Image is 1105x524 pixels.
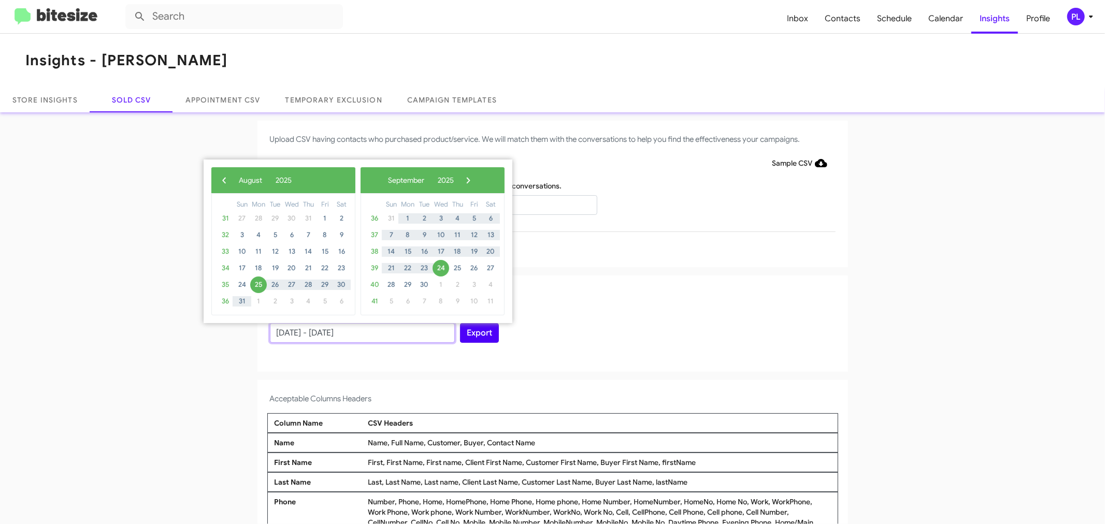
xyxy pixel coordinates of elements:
[431,172,461,188] button: 2025
[283,210,300,227] span: 30
[365,457,833,468] div: First, First Name, First name, Client First Name, Customer First Name, Buyer First Name, firstName
[217,243,234,260] span: 33
[276,176,292,185] span: 2025
[267,276,283,293] span: 26
[433,293,449,310] span: 8
[267,199,283,210] th: weekday
[466,227,482,243] span: 12
[272,457,366,468] div: First Name
[204,159,512,323] bs-daterangepicker-container: calendar
[433,227,449,243] span: 10
[250,227,267,243] span: 4
[250,260,267,276] span: 18
[234,276,250,293] span: 24
[317,227,333,243] span: 8
[267,293,283,310] span: 2
[383,276,399,293] span: 28
[333,276,350,293] span: 30
[365,438,833,448] div: Name, Full Name, Customer, Buyer, Contact Name
[816,4,869,34] span: Contacts
[333,227,350,243] span: 9
[267,227,283,243] span: 5
[383,243,399,260] span: 14
[300,293,317,310] span: 4
[333,199,350,210] th: weekday
[920,4,971,34] a: Calendar
[272,418,366,428] div: Column Name
[395,88,509,112] a: Campaign Templates
[366,293,383,310] span: 41
[317,260,333,276] span: 22
[482,293,499,310] span: 11
[300,199,317,210] th: weekday
[383,293,399,310] span: 5
[1058,8,1094,25] button: PL
[317,276,333,293] span: 29
[283,260,300,276] span: 20
[366,210,383,227] span: 36
[217,172,232,188] button: ‹
[971,4,1018,34] a: Insights
[333,260,350,276] span: 23
[466,276,482,293] span: 3
[449,293,466,310] span: 9
[366,260,383,276] span: 39
[482,199,499,210] th: weekday
[449,260,466,276] span: 25
[365,418,833,428] div: CSV Headers
[449,227,466,243] span: 11
[772,154,827,172] span: Sample CSV
[482,227,499,243] span: 13
[383,227,399,243] span: 7
[333,293,350,310] span: 6
[466,293,482,310] span: 10
[433,243,449,260] span: 17
[234,199,250,210] th: weekday
[232,172,269,188] button: August
[366,173,476,182] bs-datepicker-navigation-view: ​ ​ ​
[1018,4,1058,34] a: Profile
[466,260,482,276] span: 26
[779,4,816,34] a: Inbox
[300,210,317,227] span: 31
[869,4,920,34] a: Schedule
[269,172,298,188] button: 2025
[438,176,454,185] span: 2025
[270,288,836,300] h4: Download Contacts who have purchased Vehicles
[399,210,416,227] span: 1
[461,172,476,188] span: ›
[300,227,317,243] span: 7
[317,293,333,310] span: 5
[416,276,433,293] span: 30
[333,210,350,227] span: 2
[466,199,482,210] th: weekday
[317,243,333,260] span: 15
[234,293,250,310] span: 31
[333,243,350,260] span: 16
[250,243,267,260] span: 11
[250,293,267,310] span: 1
[416,293,433,310] span: 7
[482,243,499,260] span: 20
[217,227,234,243] span: 32
[381,172,431,188] button: September
[234,260,250,276] span: 17
[234,227,250,243] span: 3
[300,243,317,260] span: 14
[433,210,449,227] span: 3
[283,276,300,293] span: 27
[270,133,836,145] h4: Upload CSV having contacts who purchased product/service. We will match them with the conversatio...
[317,210,333,227] span: 1
[399,276,416,293] span: 29
[449,210,466,227] span: 4
[482,276,499,293] span: 4
[300,260,317,276] span: 21
[217,210,234,227] span: 31
[383,199,399,210] th: weekday
[283,227,300,243] span: 6
[283,293,300,310] span: 3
